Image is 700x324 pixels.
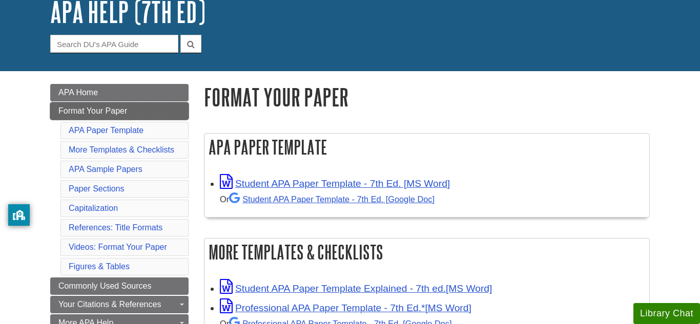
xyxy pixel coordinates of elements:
[220,283,492,294] a: Link opens in new window
[50,277,189,295] a: Commonly Used Sources
[69,165,142,174] a: APA Sample Papers
[69,126,143,135] a: APA Paper Template
[58,300,161,309] span: Your Citations & References
[50,84,189,101] a: APA Home
[204,239,649,266] h2: More Templates & Checklists
[69,262,130,271] a: Figures & Tables
[8,204,30,226] button: privacy banner
[58,106,127,115] span: Format Your Paper
[69,243,167,251] a: Videos: Format Your Paper
[50,35,178,53] input: Search DU's APA Guide
[69,145,174,154] a: More Templates & Checklists
[204,134,649,161] h2: APA Paper Template
[69,223,162,232] a: References: Title Formats
[50,296,189,313] a: Your Citations & References
[220,303,471,313] a: Link opens in new window
[69,184,125,193] a: Paper Sections
[229,195,435,204] a: Student APA Paper Template - 7th Ed. [Google Doc]
[58,282,151,290] span: Commonly Used Sources
[58,88,98,97] span: APA Home
[69,204,118,212] a: Capitalization
[220,178,450,189] a: Link opens in new window
[633,303,700,324] button: Library Chat
[220,195,435,204] small: Or
[50,102,189,120] a: Format Your Paper
[204,84,650,110] h1: Format Your Paper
